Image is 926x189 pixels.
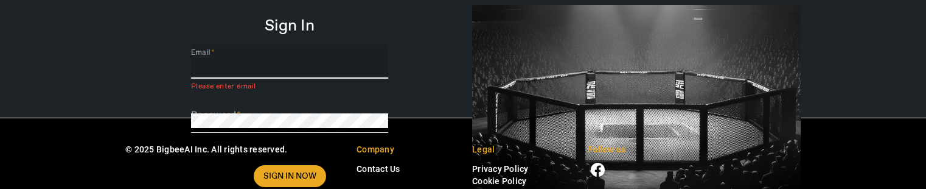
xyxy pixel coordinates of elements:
div: © 2025 BigbeeAI Inc. All rights reserved. [125,143,338,155]
p: Company [357,143,454,155]
a: Cookie Policy [472,176,526,186]
a: Privacy Policy [472,164,529,174]
mat-label: Email [191,48,211,57]
mat-error: Please enter email [191,79,388,93]
button: Sign In Now [254,165,326,187]
span: Sign In Now [263,170,316,182]
span: Sign In [265,20,315,32]
mat-label: Password [191,110,236,121]
p: Legal [472,143,569,155]
p: Follow us [588,143,685,155]
a: Contact Us [357,164,400,174]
